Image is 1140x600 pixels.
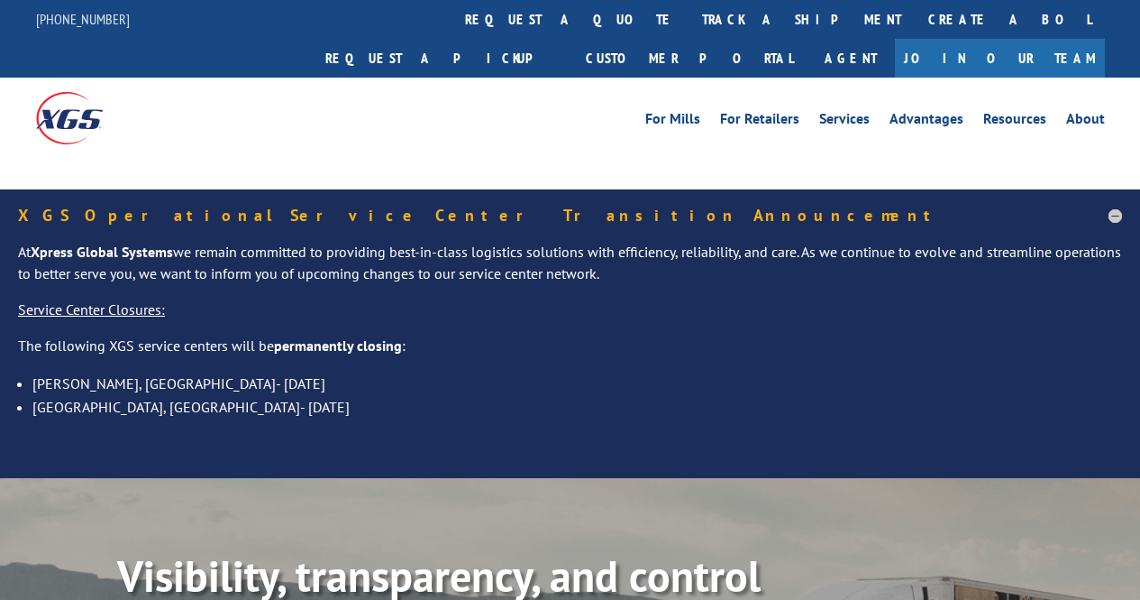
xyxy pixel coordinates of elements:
a: Join Our Team [895,39,1105,78]
strong: Xpress Global Systems [31,243,173,261]
a: About [1066,112,1105,132]
a: Advantages [889,112,963,132]
u: Service Center Closures: [18,300,165,318]
li: [PERSON_NAME], [GEOGRAPHIC_DATA]- [DATE] [32,372,1122,395]
p: The following XGS service centers will be : [18,336,1122,372]
a: Request a pickup [312,39,572,78]
h5: XGS Operational Service Center Transition Announcement [18,208,1122,224]
a: For Retailers [720,112,799,132]
a: Services [819,112,870,132]
strong: permanently closing [274,337,402,355]
p: At we remain committed to providing best-in-class logistics solutions with efficiency, reliabilit... [18,242,1122,300]
a: Customer Portal [572,39,807,78]
li: [GEOGRAPHIC_DATA], [GEOGRAPHIC_DATA]- [DATE] [32,395,1122,419]
a: [PHONE_NUMBER] [36,10,130,28]
a: Resources [983,112,1046,132]
a: Agent [807,39,895,78]
a: For Mills [645,112,700,132]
